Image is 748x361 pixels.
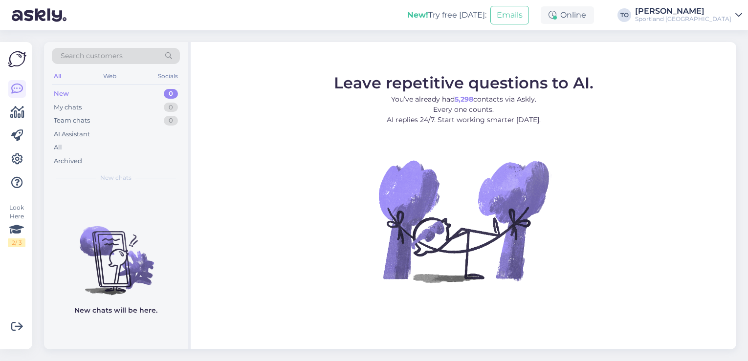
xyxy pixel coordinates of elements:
[54,156,82,166] div: Archived
[334,94,594,125] p: You’ve already had contacts via Askly. Every one counts. AI replies 24/7. Start working smarter [...
[455,95,473,104] b: 5,298
[635,7,742,23] a: [PERSON_NAME]Sportland [GEOGRAPHIC_DATA]
[52,70,63,83] div: All
[156,70,180,83] div: Socials
[635,15,731,23] div: Sportland [GEOGRAPHIC_DATA]
[407,10,428,20] b: New!
[164,103,178,112] div: 0
[74,305,157,316] p: New chats will be here.
[54,116,90,126] div: Team chats
[54,103,82,112] div: My chats
[164,116,178,126] div: 0
[44,209,188,297] img: No chats
[54,89,69,99] div: New
[375,133,551,309] img: No Chat active
[8,238,25,247] div: 2 / 3
[101,70,118,83] div: Web
[617,8,631,22] div: TO
[8,50,26,68] img: Askly Logo
[54,143,62,152] div: All
[541,6,594,24] div: Online
[334,73,594,92] span: Leave repetitive questions to AI.
[407,9,486,21] div: Try free [DATE]:
[635,7,731,15] div: [PERSON_NAME]
[100,173,132,182] span: New chats
[8,203,25,247] div: Look Here
[164,89,178,99] div: 0
[490,6,529,24] button: Emails
[61,51,123,61] span: Search customers
[54,129,90,139] div: AI Assistant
